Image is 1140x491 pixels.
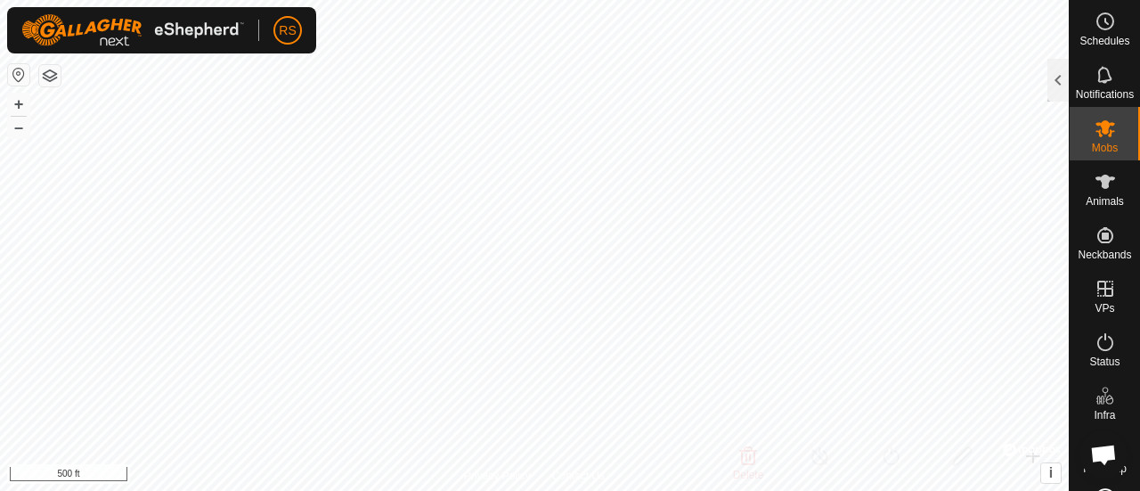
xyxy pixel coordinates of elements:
span: Neckbands [1078,250,1131,260]
span: Infra [1094,410,1115,421]
span: VPs [1095,303,1114,314]
a: Open chat [1079,430,1128,479]
span: Notifications [1076,89,1134,100]
button: + [8,94,29,115]
span: Animals [1086,196,1124,207]
img: Gallagher Logo [21,14,244,46]
span: Mobs [1092,143,1118,153]
button: i [1041,463,1061,483]
span: Heatmap [1083,463,1127,474]
button: – [8,117,29,138]
button: Reset Map [8,64,29,86]
button: Map Layers [39,65,61,86]
span: i [1049,465,1053,480]
span: Status [1089,356,1120,367]
a: Contact Us [552,468,605,484]
a: Privacy Policy [464,468,531,484]
span: RS [279,21,296,40]
span: Schedules [1079,36,1129,46]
